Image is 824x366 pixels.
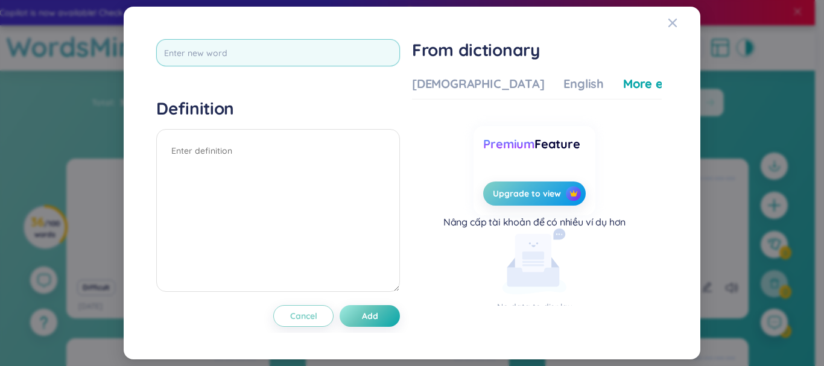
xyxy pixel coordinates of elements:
div: [DEMOGRAPHIC_DATA] [412,75,544,92]
h1: From dictionary [412,39,662,61]
div: Nâng cấp tài khoản để có nhiều ví dụ hơn [443,215,626,229]
div: English [563,75,604,92]
img: crown icon [569,189,578,198]
span: Add [362,310,378,322]
input: Enter new word [156,39,400,66]
span: Cancel [290,310,317,322]
span: Premium [483,136,534,151]
div: Feature [483,136,585,153]
div: More examples [623,75,711,92]
button: Close [668,7,700,39]
p: No data to display [412,300,657,314]
h4: Definition [156,98,400,119]
span: Upgrade to view [493,188,561,200]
